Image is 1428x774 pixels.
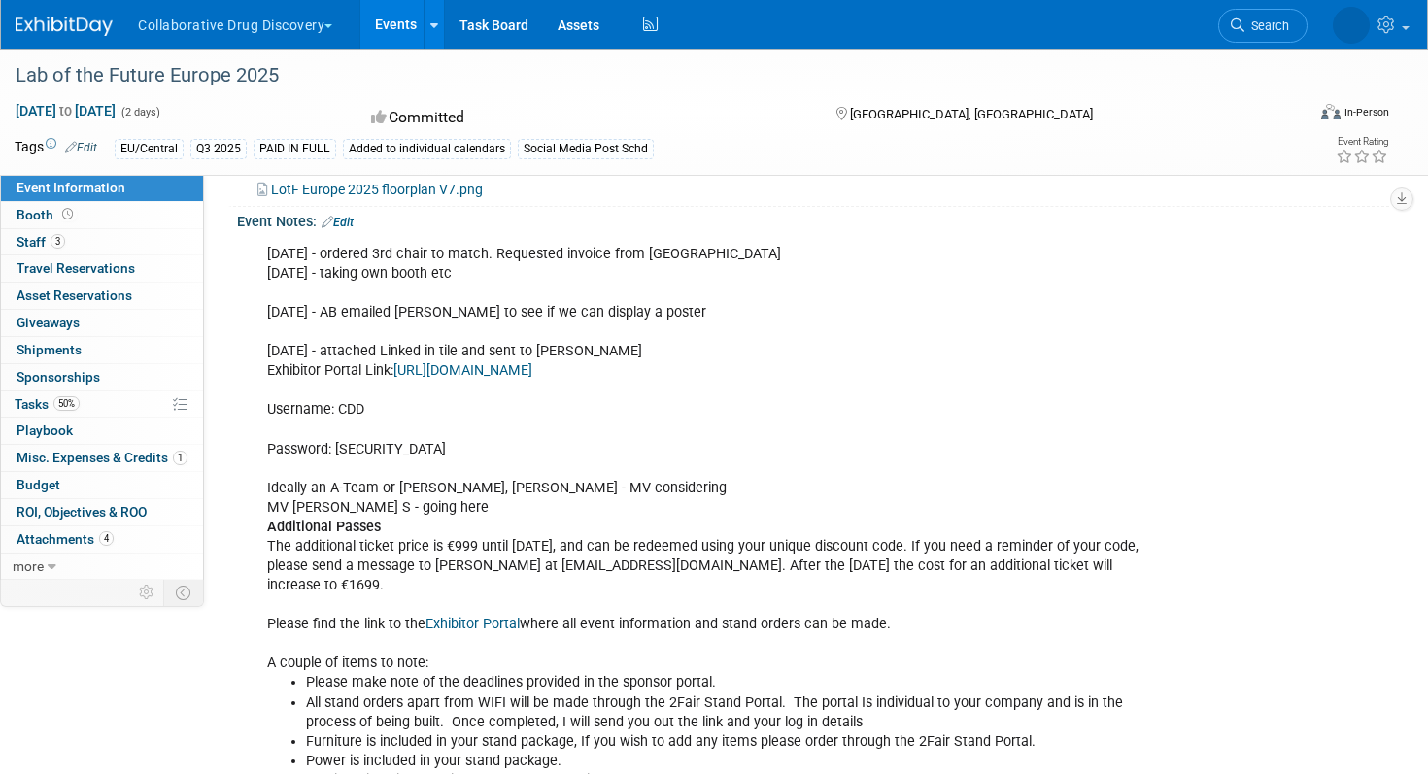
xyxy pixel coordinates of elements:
span: Attachments [17,531,114,547]
span: Budget [17,477,60,492]
span: Tasks [15,396,80,412]
td: Toggle Event Tabs [164,580,204,605]
span: LotF Europe 2025 floorplan V7.png [271,182,483,197]
span: 4 [99,531,114,546]
a: Staff3 [1,229,203,255]
a: Budget [1,472,203,498]
div: In-Person [1343,105,1389,119]
a: LotF Europe 2025 floorplan V7.png [257,182,483,197]
span: Misc. Expenses & Credits [17,450,187,465]
div: Added to individual calendars [343,139,511,159]
span: more [13,558,44,574]
a: Giveaways [1,310,203,336]
span: Event Information [17,180,125,195]
span: 1 [173,451,187,465]
a: Travel Reservations [1,255,203,282]
span: ROI, Objectives & ROO [17,504,147,520]
td: Tags [15,137,97,159]
span: Search [1244,18,1289,33]
a: Playbook [1,418,203,444]
a: Sponsorships [1,364,203,390]
div: Lab of the Future Europe 2025 [9,58,1273,93]
a: Edit [322,216,354,229]
a: Misc. Expenses & Credits1 [1,445,203,471]
span: [DATE] [DATE] [15,102,117,119]
a: ROI, Objectives & ROO [1,499,203,525]
li: Please make note of the deadlines provided in the sponsor portal. [306,673,1156,692]
span: (2 days) [119,106,160,118]
span: to [56,103,75,118]
a: Attachments4 [1,526,203,553]
span: Sponsorships [17,369,100,385]
div: EU/Central [115,139,184,159]
span: Shipments [17,342,82,357]
a: more [1,554,203,580]
div: Event Notes: [237,207,1389,232]
span: Asset Reservations [17,287,132,303]
span: Travel Reservations [17,260,135,276]
div: Q3 2025 [190,139,247,159]
td: Personalize Event Tab Strip [130,580,164,605]
span: Booth [17,207,77,222]
a: Exhibitor Portal [425,616,520,632]
span: Staff [17,234,65,250]
li: All stand orders apart from WIFI will be made through the 2Fair Stand Portal. The portal Is indiv... [306,693,1156,732]
div: Social Media Post Schd [518,139,654,159]
a: [URL][DOMAIN_NAME] [393,362,532,379]
a: Edit [65,141,97,154]
span: [GEOGRAPHIC_DATA], [GEOGRAPHIC_DATA] [850,107,1093,121]
a: Asset Reservations [1,283,203,309]
b: Additional Passes [267,519,381,535]
li: Furniture is included in your stand package, If you wish to add any items please order through th... [306,732,1156,752]
a: Event Information [1,175,203,201]
a: Search [1218,9,1308,43]
li: Power is included in your stand package. [306,752,1156,771]
img: Daniel Scanlon [1333,7,1370,44]
img: Format-Inperson.png [1321,104,1341,119]
span: Playbook [17,422,73,438]
img: ExhibitDay [16,17,113,36]
div: Event Rating [1336,137,1388,147]
a: Booth [1,202,203,228]
div: Committed [365,101,804,135]
div: Event Format [1184,101,1389,130]
a: Shipments [1,337,203,363]
span: Booth not reserved yet [58,207,77,221]
span: 3 [51,234,65,249]
div: PAID IN FULL [254,139,336,159]
a: Tasks50% [1,391,203,418]
span: 50% [53,396,80,411]
span: Giveaways [17,315,80,330]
